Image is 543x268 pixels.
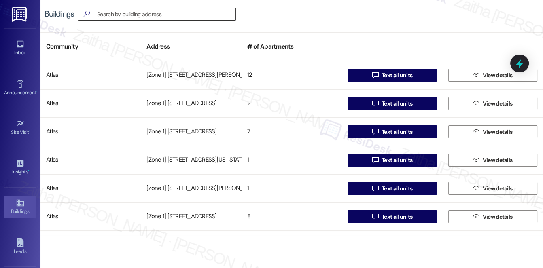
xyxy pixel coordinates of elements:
[348,69,437,82] button: Text all units
[483,213,513,221] span: View details
[372,100,378,107] i: 
[29,128,30,134] span: •
[141,37,241,57] div: Address
[4,236,36,258] a: Leads
[348,97,437,110] button: Text all units
[372,72,378,78] i: 
[4,117,36,139] a: Site Visit •
[242,67,342,83] div: 12
[40,209,141,225] div: Atlas
[242,180,342,196] div: 1
[473,213,479,220] i: 
[448,210,537,223] button: View details
[372,129,378,135] i: 
[242,152,342,168] div: 1
[242,124,342,140] div: 7
[448,69,537,82] button: View details
[448,182,537,195] button: View details
[382,184,412,193] span: Text all units
[141,209,241,225] div: [Zone 1] [STREET_ADDRESS]
[372,157,378,163] i: 
[40,67,141,83] div: Atlas
[483,184,513,193] span: View details
[242,95,342,112] div: 2
[242,37,342,57] div: # of Apartments
[141,95,241,112] div: [Zone 1] [STREET_ADDRESS]
[348,125,437,138] button: Text all units
[141,67,241,83] div: [Zone 1] [STREET_ADDRESS][PERSON_NAME]
[382,156,412,165] span: Text all units
[448,154,537,167] button: View details
[382,128,412,136] span: Text all units
[348,154,437,167] button: Text all units
[40,124,141,140] div: Atlas
[80,10,93,18] i: 
[97,8,235,20] input: Search by building address
[372,213,378,220] i: 
[473,185,479,192] i: 
[4,37,36,59] a: Inbox
[382,99,412,108] span: Text all units
[242,209,342,225] div: 8
[141,152,241,168] div: [Zone 1] [STREET_ADDRESS][US_STATE]
[448,97,537,110] button: View details
[348,182,437,195] button: Text all units
[473,129,479,135] i: 
[382,71,412,80] span: Text all units
[36,89,37,94] span: •
[28,168,29,173] span: •
[40,180,141,196] div: Atlas
[483,71,513,80] span: View details
[483,128,513,136] span: View details
[40,152,141,168] div: Atlas
[40,37,141,57] div: Community
[448,125,537,138] button: View details
[141,180,241,196] div: [Zone 1] [STREET_ADDRESS][PERSON_NAME]
[348,210,437,223] button: Text all units
[473,157,479,163] i: 
[473,72,479,78] i: 
[483,156,513,165] span: View details
[40,95,141,112] div: Atlas
[372,185,378,192] i: 
[473,100,479,107] i: 
[12,7,28,22] img: ResiDesk Logo
[45,10,74,18] div: Buildings
[141,124,241,140] div: [Zone 1] [STREET_ADDRESS]
[4,196,36,218] a: Buildings
[483,99,513,108] span: View details
[4,156,36,178] a: Insights •
[382,213,412,221] span: Text all units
